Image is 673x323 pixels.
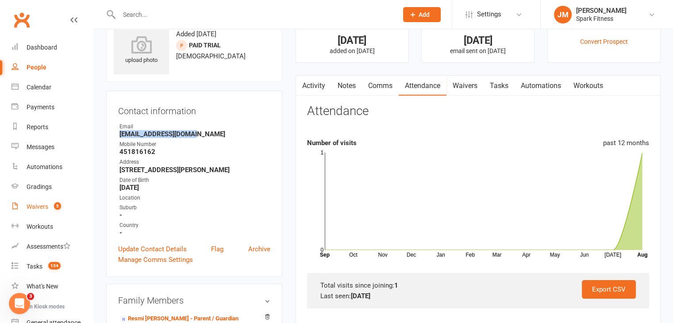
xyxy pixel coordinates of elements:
time: Added [DATE] [176,30,216,38]
div: Mobile Number [119,140,270,149]
a: Convert Prospect [580,38,628,45]
strong: [STREET_ADDRESS][PERSON_NAME] [119,166,270,174]
input: Search... [116,8,392,21]
a: Archive [248,244,270,254]
a: Tasks 154 [12,257,93,277]
div: upload photo [114,36,169,65]
div: Total visits since joining: [320,280,636,291]
a: Update Contact Details [118,244,187,254]
a: Payments [12,97,93,117]
h3: Contact information [118,103,270,116]
span: 154 [48,262,61,269]
span: Add [419,11,430,18]
iframe: Intercom live chat [9,293,30,314]
a: Gradings [12,177,93,197]
strong: 1 [394,281,398,289]
strong: - [119,211,270,219]
strong: [EMAIL_ADDRESS][DOMAIN_NAME] [119,130,270,138]
strong: Number of visits [307,139,357,147]
a: Calendar [12,77,93,97]
a: Waivers 5 [12,197,93,217]
div: Payments [27,104,54,111]
div: Messages [27,143,54,150]
span: 5 [54,202,61,210]
a: Workouts [567,76,609,96]
div: What's New [27,283,58,290]
a: Manage Comms Settings [118,254,193,265]
div: [PERSON_NAME] [576,7,627,15]
div: [DATE] [304,36,400,45]
button: Add [403,7,441,22]
a: Automations [12,157,93,177]
h3: Family Members [118,296,270,305]
h3: Attendance [307,104,369,118]
span: Paid Trial [189,42,221,49]
div: Assessments [27,243,70,250]
a: Flag [211,244,223,254]
div: Last seen: [320,291,636,301]
div: Calendar [27,84,51,91]
a: Activity [296,76,331,96]
div: Waivers [27,203,48,210]
a: Attendance [399,76,446,96]
a: Export CSV [582,280,636,299]
a: Tasks [484,76,515,96]
p: added on [DATE] [304,47,400,54]
a: People [12,58,93,77]
strong: 451816162 [119,148,270,156]
div: People [27,64,46,71]
a: Reports [12,117,93,137]
a: Clubworx [11,9,33,31]
a: Automations [515,76,567,96]
div: Address [119,158,270,166]
div: Automations [27,163,62,170]
span: Settings [477,4,501,24]
span: [DEMOGRAPHIC_DATA] [176,52,246,60]
div: Tasks [27,263,42,270]
div: Date of Birth [119,176,270,185]
div: Gradings [27,183,52,190]
div: Email [119,123,270,131]
span: 3 [27,293,34,300]
div: JM [554,6,572,23]
a: Messages [12,137,93,157]
div: Dashboard [27,44,57,51]
a: Workouts [12,217,93,237]
a: Comms [362,76,399,96]
a: Assessments [12,237,93,257]
div: Spark Fitness [576,15,627,23]
a: What's New [12,277,93,296]
div: [DATE] [430,36,526,45]
strong: - [119,229,270,237]
div: Location [119,194,270,202]
div: past 12 months [603,138,649,148]
a: Waivers [446,76,484,96]
div: Workouts [27,223,53,230]
div: Reports [27,123,48,131]
div: Country [119,221,270,230]
div: Suburb [119,204,270,212]
a: Notes [331,76,362,96]
p: email sent on [DATE] [430,47,526,54]
a: Dashboard [12,38,93,58]
strong: [DATE] [119,184,270,192]
strong: [DATE] [351,292,370,300]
